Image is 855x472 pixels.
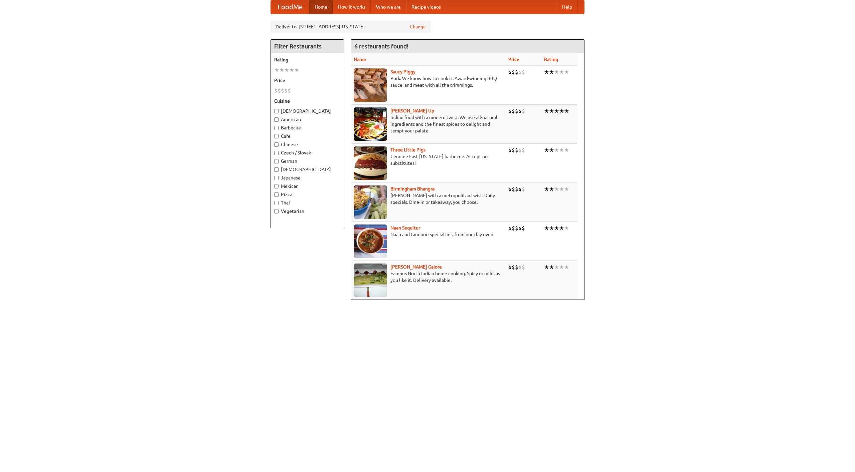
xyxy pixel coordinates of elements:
[518,224,522,232] li: $
[271,0,309,14] a: FoodMe
[274,149,340,156] label: Czech / Slovak
[564,107,569,115] li: ★
[554,264,559,271] li: ★
[559,264,564,271] li: ★
[274,158,340,164] label: German
[515,146,518,154] li: $
[564,264,569,271] li: ★
[508,107,512,115] li: $
[289,66,294,74] li: ★
[274,209,279,213] input: Vegetarian
[564,185,569,193] li: ★
[274,159,279,163] input: German
[309,0,333,14] a: Home
[557,0,577,14] a: Help
[274,98,340,104] h5: Cuisine
[554,146,559,154] li: ★
[274,176,279,180] input: Japanese
[544,146,549,154] li: ★
[271,40,344,53] h4: Filter Restaurants
[354,231,503,238] p: Naan and tandoori specialties, from our clay oven.
[274,201,279,205] input: Thai
[390,225,420,230] a: Naan Sequitur
[544,57,558,62] a: Rating
[518,185,522,193] li: $
[554,224,559,232] li: ★
[518,107,522,115] li: $
[294,66,299,74] li: ★
[512,68,515,76] li: $
[274,142,279,147] input: Chinese
[274,208,340,214] label: Vegetarian
[512,185,515,193] li: $
[564,146,569,154] li: ★
[274,108,340,114] label: [DEMOGRAPHIC_DATA]
[274,191,340,198] label: Pizza
[274,134,279,138] input: Cafe
[274,183,340,189] label: Mexican
[508,224,512,232] li: $
[390,147,425,152] b: Three Little Pigs
[371,0,406,14] a: Who we are
[354,43,408,49] ng-pluralize: 6 restaurants found!
[284,87,288,94] li: $
[554,185,559,193] li: ★
[559,107,564,115] li: ★
[515,68,518,76] li: $
[559,224,564,232] li: ★
[274,192,279,197] input: Pizza
[522,146,525,154] li: $
[274,167,279,172] input: [DEMOGRAPHIC_DATA]
[559,68,564,76] li: ★
[522,68,525,76] li: $
[559,185,564,193] li: ★
[508,264,512,271] li: $
[271,21,431,33] div: Deliver to: [STREET_ADDRESS][US_STATE]
[518,146,522,154] li: $
[508,57,519,62] a: Price
[549,185,554,193] li: ★
[354,153,503,166] p: Genuine East [US_STATE] barbecue. Accept no substitutes!
[390,108,434,113] a: [PERSON_NAME] Up
[549,146,554,154] li: ★
[274,199,340,206] label: Thai
[390,69,415,74] a: Saucy Piggy
[508,68,512,76] li: $
[522,107,525,115] li: $
[333,0,371,14] a: How it works
[274,151,279,155] input: Czech / Slovak
[354,270,503,284] p: Famous North Indian home cooking. Spicy or mild, as you like it. Delivery available.
[390,186,435,191] b: Birmingham Bhangra
[354,264,387,297] img: currygalore.jpg
[288,87,291,94] li: $
[354,75,503,88] p: Pork. We know how to cook it. Award-winning BBQ sauce, and meat with all the trimmings.
[549,224,554,232] li: ★
[544,224,549,232] li: ★
[564,68,569,76] li: ★
[518,68,522,76] li: $
[564,224,569,232] li: ★
[512,107,515,115] li: $
[354,146,387,180] img: littlepigs.jpg
[549,107,554,115] li: ★
[544,264,549,271] li: ★
[274,124,340,131] label: Barbecue
[390,264,442,270] a: [PERSON_NAME] Galore
[274,141,340,148] label: Chinese
[512,224,515,232] li: $
[274,116,340,123] label: American
[274,56,340,63] h5: Rating
[274,117,279,122] input: American
[406,0,446,14] a: Recipe videos
[549,68,554,76] li: ★
[274,77,340,84] h5: Price
[274,87,278,94] li: $
[274,126,279,130] input: Barbecue
[274,66,279,74] li: ★
[508,185,512,193] li: $
[515,224,518,232] li: $
[354,68,387,102] img: saucy.jpg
